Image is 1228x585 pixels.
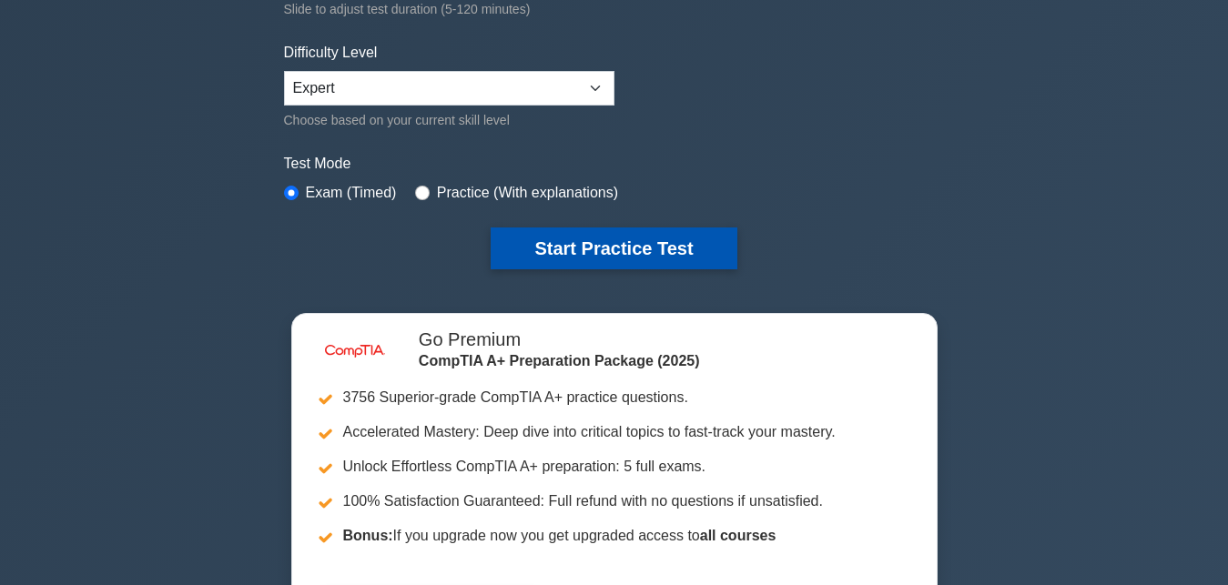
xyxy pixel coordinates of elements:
[306,182,397,204] label: Exam (Timed)
[284,109,614,131] div: Choose based on your current skill level
[284,42,378,64] label: Difficulty Level
[491,227,736,269] button: Start Practice Test
[437,182,618,204] label: Practice (With explanations)
[284,153,945,175] label: Test Mode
